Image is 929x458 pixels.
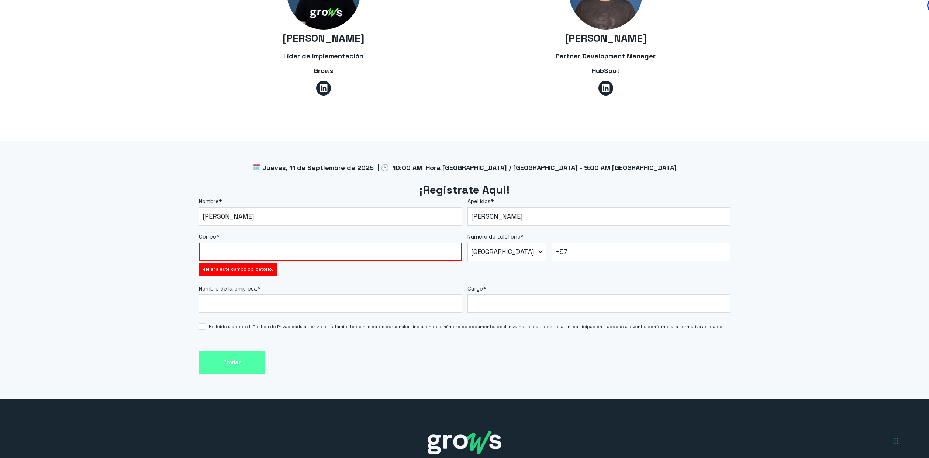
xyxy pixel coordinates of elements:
span: Partner Development Manager [556,52,656,60]
img: grows-white_1 [428,431,501,454]
span: Número de teléfono [467,233,521,240]
span: Líder de Implementación [283,52,363,60]
span: Nombre de la empresa [199,285,257,292]
iframe: Chat Widget [796,355,929,458]
span: HubSpot [592,66,620,75]
a: Síguenos en LinkedIn [316,81,331,96]
span: Apellidos [467,198,491,205]
input: Enviar [199,351,265,374]
div: Arrastrar [894,430,899,452]
span: [PERSON_NAME] [565,31,647,45]
span: Grows [314,66,334,75]
span: Cargo [467,285,483,292]
div: Widget de chat [796,355,929,458]
span: Correo [199,233,216,240]
span: He leído y acepto la y autorizo el tratamiento de mis datos personales, incluyendo el número de d... [209,323,724,330]
a: Síguenos en LinkedIn [598,81,613,96]
span: [PERSON_NAME] [283,31,365,45]
h2: ¡Registrate Aqui! [199,183,730,198]
label: Rellena este campo obligatorio. [202,266,273,273]
span: Nombre [199,198,219,205]
a: Política de Privacidad [253,324,300,330]
input: He leído y acepto laPolítica de Privacidady autorizo el tratamiento de mis datos personales, incl... [199,323,205,330]
span: 🗓️ Jueves, 11 de Septiembre de 2025 | 🕒 10:00 AM Hora [GEOGRAPHIC_DATA] / [GEOGRAPHIC_DATA] - 9:0... [252,163,677,172]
